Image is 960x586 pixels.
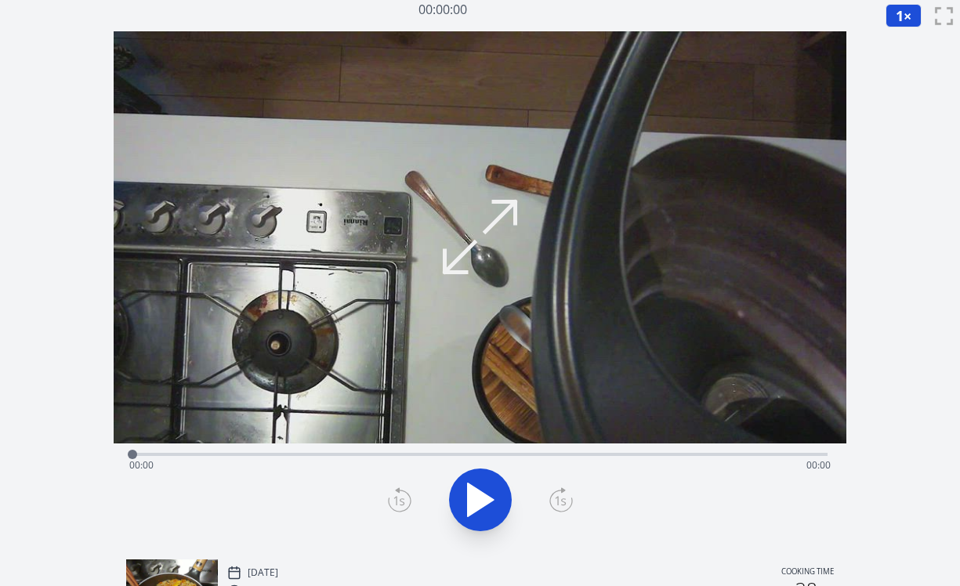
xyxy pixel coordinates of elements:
[418,1,467,18] a: 00:00:00
[248,566,278,579] p: [DATE]
[886,4,922,27] button: 1×
[781,566,834,580] p: Cooking time
[806,458,831,472] span: 00:00
[896,6,904,25] span: 1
